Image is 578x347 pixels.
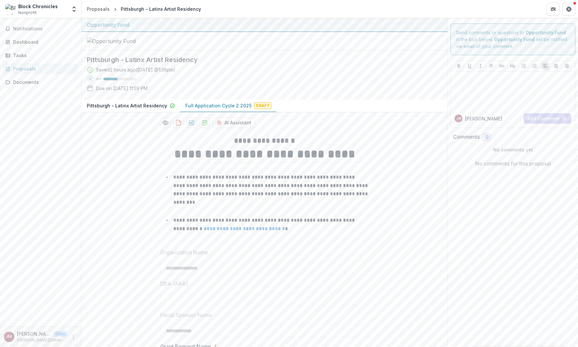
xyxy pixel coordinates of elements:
div: Block Chronicles [18,3,58,10]
button: download-proposal [173,118,184,128]
nav: breadcrumb [84,4,204,14]
p: Full Application Cycle 2 2025 [185,102,252,109]
button: Bold [455,62,463,70]
p: [PERSON_NAME][EMAIL_ADDRESS][DOMAIN_NAME] [17,337,67,343]
button: Ordered List [531,62,539,70]
button: Italicize [476,62,484,70]
div: Tasks [13,52,73,59]
button: Get Help [562,3,575,16]
div: Jason C. Méndez [6,335,12,339]
span: Nonprofit [18,10,37,16]
p: Fiscal Sponsor Name [160,311,212,319]
div: Opportunity Fund [87,21,442,29]
button: download-proposal [186,118,197,128]
img: Opportunity Fund [87,37,152,45]
button: Underline [466,62,474,70]
p: [PERSON_NAME] [465,115,502,122]
button: Align Left [541,62,549,70]
span: 0 [485,134,488,140]
button: AI Assistant [212,118,256,128]
button: Heading 2 [509,62,517,70]
div: Saved 2 hours ago ( [DATE] @ 1:36pm ) [96,66,175,73]
p: 42 % [96,77,101,81]
p: DBA (AKA) [160,280,188,288]
strong: Opportunity Fund [494,37,535,42]
button: Partners [547,3,560,16]
button: Align Right [563,62,571,70]
strong: Opportunity Fund [525,30,566,35]
a: Dashboard [3,37,79,47]
p: [PERSON_NAME] [17,330,51,337]
p: User [54,331,67,337]
a: Tasks [3,50,79,61]
p: No comments yet [453,146,573,153]
a: Proposals [84,4,112,14]
button: Notifications [3,24,79,34]
a: Proposals [3,63,79,74]
p: Organization Name [160,248,208,256]
a: Documents [3,77,79,87]
button: Heading 1 [498,62,506,70]
button: Bullet List [520,62,528,70]
span: Notifications [13,26,76,32]
span: Draft [254,103,271,109]
div: Jason C. Méndez [456,117,461,120]
button: Add Comment [523,113,571,124]
div: Send comments or questions to in the box below. will be notified via email of your comment. [450,24,575,55]
div: Documents [13,79,73,86]
p: No comments for this proposal [475,160,551,167]
h2: Comments [453,134,480,140]
button: More [70,333,77,341]
p: Due on [DATE] 11:59 PM [96,85,148,92]
h2: Pittsburgh - Latinx Artist Residency [87,56,432,64]
button: download-proposal [199,118,210,128]
button: Open entity switcher [70,3,79,16]
img: Block Chronicles [5,4,16,14]
div: Dashboard [13,39,73,45]
button: Strike [487,62,495,70]
div: Proposals [87,6,110,12]
button: Align Center [552,62,560,70]
div: Proposals [13,65,73,72]
div: Pittsburgh - Latinx Artist Residency [121,6,201,12]
p: Pittsburgh - Latinx Artist Residency [87,102,167,109]
button: Preview e3ea8f0e-fe25-4c46-b23e-0fd84570aa9e-1.pdf [160,118,171,128]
